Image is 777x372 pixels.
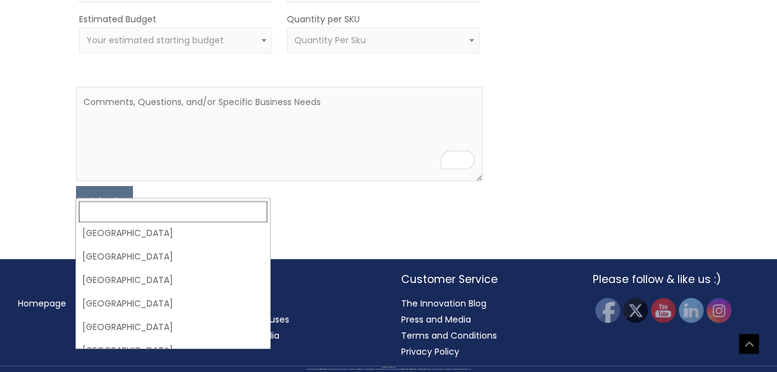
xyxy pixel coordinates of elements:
span: Cosmetic Solutions [388,367,396,368]
div: All material on this Website, including design, text, images, logos and sounds, are owned by Cosm... [22,369,755,370]
img: Twitter [623,298,648,323]
h2: Customer Service [401,271,568,287]
a: Press and Media [401,313,471,326]
a: Homepage [18,297,66,310]
li: [GEOGRAPHIC_DATA] [76,245,270,268]
li: [GEOGRAPHIC_DATA] [76,315,270,339]
li: [GEOGRAPHIC_DATA] [76,339,270,362]
span: Your estimated starting budget [87,34,224,46]
li: [GEOGRAPHIC_DATA] [76,292,270,315]
h2: About Us [210,271,376,287]
img: Facebook [595,298,620,323]
div: Copyright © 2025 [22,367,755,368]
label: Quantity per SKU [287,11,360,27]
textarea: To enrich screen reader interactions, please activate Accessibility in Grammarly extension settings [76,87,483,181]
li: [GEOGRAPHIC_DATA] [76,221,270,245]
nav: About Us [210,295,376,344]
a: The Innovation Blog [401,297,486,310]
a: Privacy Policy [401,345,459,358]
span: Quantity Per Sku [294,34,366,46]
label: Estimated Budget [79,11,156,27]
h2: Please follow & like us :) [593,271,760,287]
li: [GEOGRAPHIC_DATA] [76,268,270,292]
button: Submit [76,186,133,216]
nav: Menu [18,295,185,311]
a: Terms and Conditions [401,329,497,342]
nav: Customer Service [401,295,568,360]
